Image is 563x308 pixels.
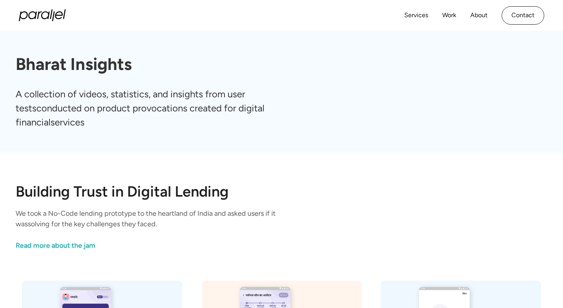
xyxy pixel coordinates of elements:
a: link [16,240,308,251]
h1: Bharat Insights [16,54,547,75]
p: We took a No-Code lending prototype to the heartland of India and asked users if it wassolving fo... [16,208,308,229]
a: About [470,10,488,21]
a: Services [404,10,428,21]
a: Work [442,10,456,21]
a: home [19,9,66,21]
h2: Building Trust in Digital Lending [16,184,547,199]
a: Contact [502,6,544,25]
div: Read more about the jam [16,240,95,251]
p: A collection of videos, statistics, and insights from user testsconducted on product provocations... [16,87,295,129]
